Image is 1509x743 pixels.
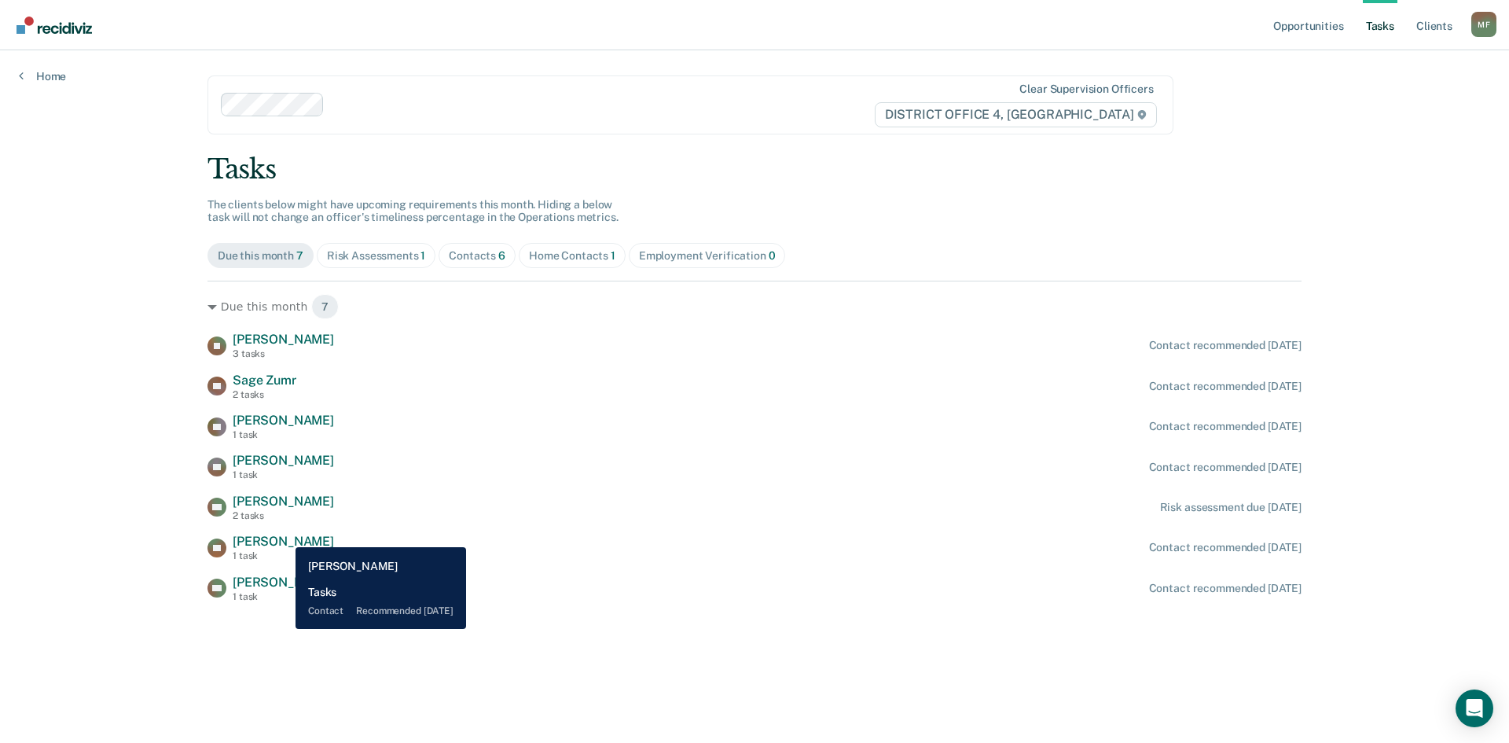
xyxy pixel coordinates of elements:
[1019,83,1153,96] div: Clear supervision officers
[233,453,334,468] span: [PERSON_NAME]
[1149,380,1302,393] div: Contact recommended [DATE]
[1149,339,1302,352] div: Contact recommended [DATE]
[233,413,334,428] span: [PERSON_NAME]
[1149,582,1302,595] div: Contact recommended [DATE]
[769,249,776,262] span: 0
[233,575,334,590] span: [PERSON_NAME]
[233,348,334,359] div: 3 tasks
[233,494,334,509] span: [PERSON_NAME]
[639,249,776,263] div: Employment Verification
[233,534,334,549] span: [PERSON_NAME]
[875,102,1157,127] span: DISTRICT OFFICE 4, [GEOGRAPHIC_DATA]
[218,249,303,263] div: Due this month
[1471,12,1496,37] button: Profile dropdown button
[233,332,334,347] span: [PERSON_NAME]
[296,249,303,262] span: 7
[19,69,66,83] a: Home
[1160,501,1302,514] div: Risk assessment due [DATE]
[611,249,615,262] span: 1
[420,249,425,262] span: 1
[207,198,619,224] span: The clients below might have upcoming requirements this month. Hiding a below task will not chang...
[207,153,1302,186] div: Tasks
[1471,12,1496,37] div: M F
[233,389,296,400] div: 2 tasks
[311,294,339,319] span: 7
[1149,420,1302,433] div: Contact recommended [DATE]
[233,510,334,521] div: 2 tasks
[233,469,334,480] div: 1 task
[498,249,505,262] span: 6
[17,17,92,34] img: Recidiviz
[233,550,334,561] div: 1 task
[327,249,426,263] div: Risk Assessments
[207,294,1302,319] div: Due this month 7
[529,249,615,263] div: Home Contacts
[233,591,334,602] div: 1 task
[1149,461,1302,474] div: Contact recommended [DATE]
[449,249,505,263] div: Contacts
[233,429,334,440] div: 1 task
[1456,690,1493,727] div: Open Intercom Messenger
[1149,541,1302,554] div: Contact recommended [DATE]
[233,373,296,388] span: Sage Zumr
